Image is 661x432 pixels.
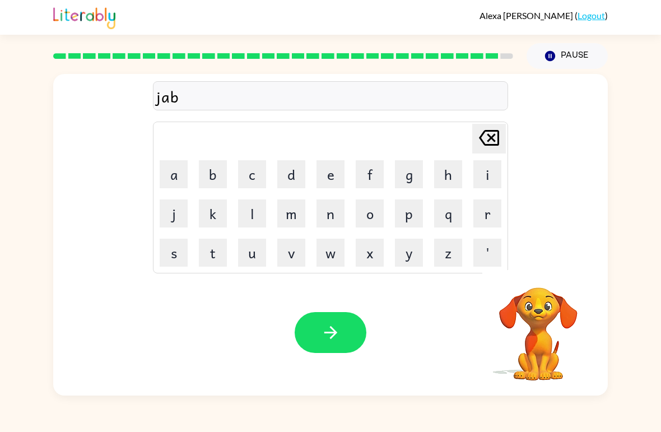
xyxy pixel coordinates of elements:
[160,199,188,227] button: j
[356,239,384,267] button: x
[199,160,227,188] button: b
[356,160,384,188] button: f
[238,239,266,267] button: u
[434,239,462,267] button: z
[434,199,462,227] button: q
[395,160,423,188] button: g
[482,270,594,382] video: Your browser must support playing .mp4 files to use Literably. Please try using another browser.
[277,239,305,267] button: v
[316,160,345,188] button: e
[156,85,505,108] div: jab
[356,199,384,227] button: o
[578,10,605,21] a: Logout
[160,239,188,267] button: s
[527,43,608,69] button: Pause
[473,160,501,188] button: i
[473,199,501,227] button: r
[199,199,227,227] button: k
[277,160,305,188] button: d
[395,199,423,227] button: p
[434,160,462,188] button: h
[395,239,423,267] button: y
[277,199,305,227] button: m
[53,4,115,29] img: Literably
[160,160,188,188] button: a
[480,10,575,21] span: Alexa [PERSON_NAME]
[473,239,501,267] button: '
[199,239,227,267] button: t
[238,199,266,227] button: l
[480,10,608,21] div: ( )
[316,199,345,227] button: n
[316,239,345,267] button: w
[238,160,266,188] button: c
